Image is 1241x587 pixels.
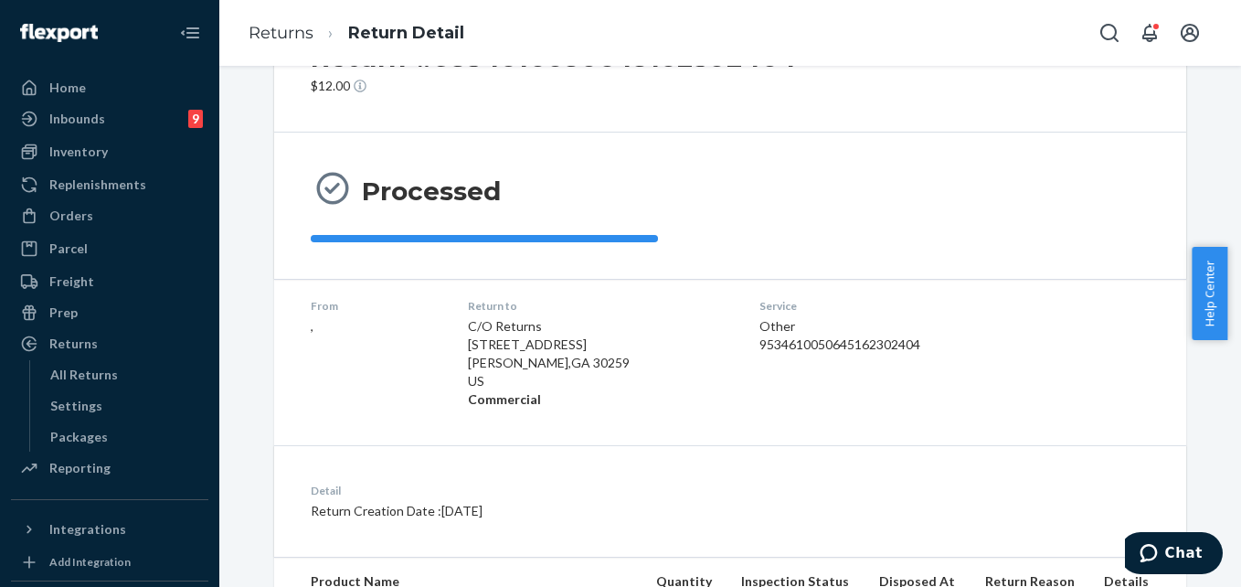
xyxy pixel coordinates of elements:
[41,422,209,452] a: Packages
[50,428,108,446] div: Packages
[11,104,208,133] a: Inbounds9
[249,23,313,43] a: Returns
[311,318,313,334] span: ,
[11,515,208,544] button: Integrations
[311,77,797,95] p: $12.00
[11,551,208,573] a: Add Integration
[1192,247,1227,340] button: Help Center
[50,397,102,415] div: Settings
[348,23,464,43] a: Return Detail
[41,360,209,390] a: All Returns
[49,304,78,322] div: Prep
[49,143,108,161] div: Inventory
[11,298,208,327] a: Prep
[11,137,208,166] a: Inventory
[41,391,209,421] a: Settings
[49,459,111,477] div: Reporting
[172,15,208,51] button: Close Navigation
[11,267,208,296] a: Freight
[1125,532,1223,578] iframe: Opens a widget where you can chat to one of our agents
[1172,15,1208,51] button: Open account menu
[759,298,1021,314] dt: Service
[20,24,98,42] img: Flexport logo
[468,354,730,372] p: [PERSON_NAME] , GA 30259
[311,483,816,498] dt: Detail
[362,175,501,208] h3: Processed
[11,234,208,263] a: Parcel
[49,335,98,353] div: Returns
[234,6,479,60] ol: breadcrumbs
[49,207,93,225] div: Orders
[468,317,730,336] p: C/O Returns
[759,336,1021,354] div: 9534610050645162302404
[759,318,795,334] span: Other
[1091,15,1128,51] button: Open Search Box
[468,391,541,407] strong: Commercial
[49,520,126,539] div: Integrations
[49,79,86,97] div: Home
[468,372,730,390] p: US
[11,201,208,230] a: Orders
[49,110,105,128] div: Inbounds
[49,240,88,258] div: Parcel
[468,336,730,354] p: [STREET_ADDRESS]
[50,366,118,384] div: All Returns
[188,110,203,128] div: 9
[1131,15,1168,51] button: Open notifications
[49,272,94,291] div: Freight
[468,298,730,314] dt: Return to
[11,73,208,102] a: Home
[11,170,208,199] a: Replenishments
[11,454,208,483] a: Reporting
[11,329,208,358] a: Returns
[49,554,131,570] div: Add Integration
[311,298,439,314] dt: From
[49,176,146,194] div: Replenishments
[311,502,816,520] p: Return Creation Date : [DATE]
